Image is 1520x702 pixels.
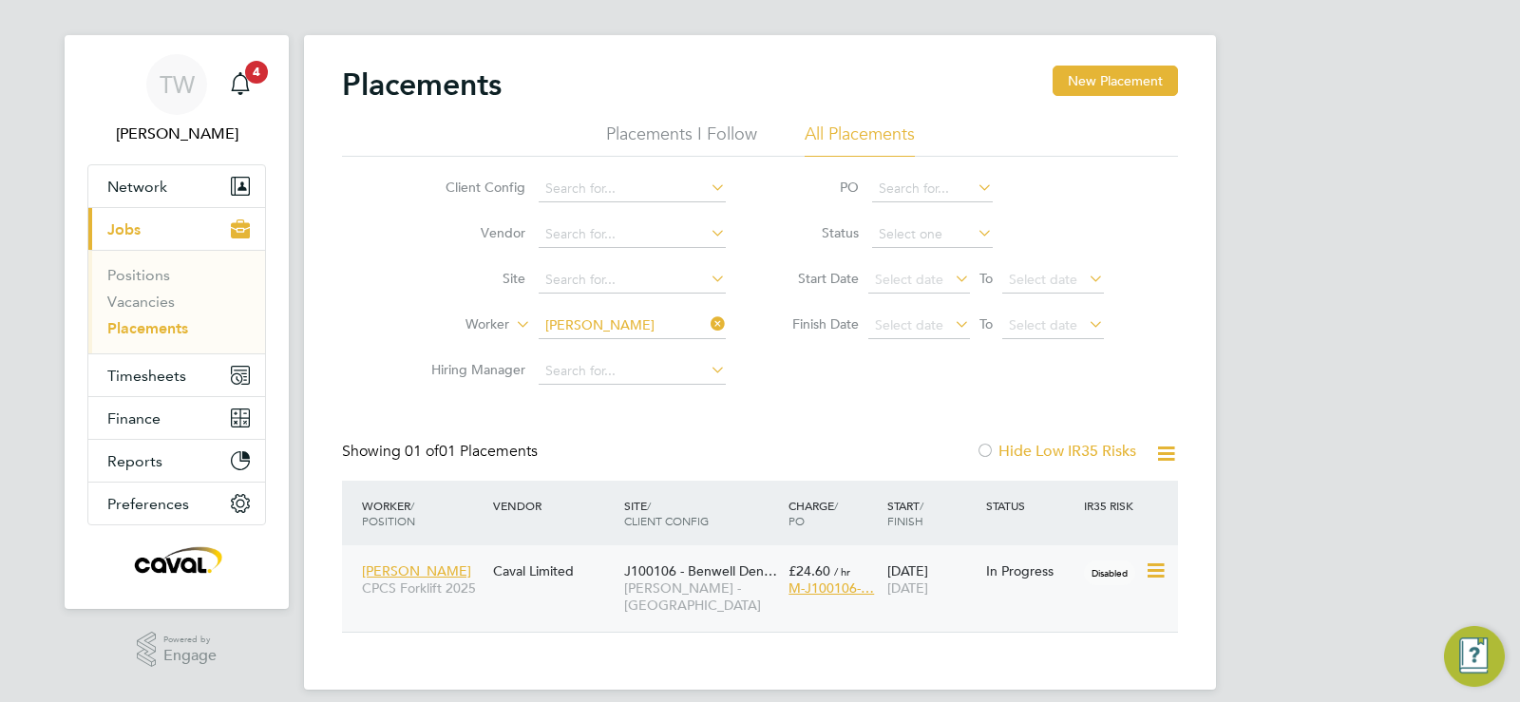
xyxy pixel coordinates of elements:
[875,316,943,333] span: Select date
[357,552,1178,568] a: [PERSON_NAME]CPCS Forklift 2025Caval LimitedJ100106 - Benwell Den…[PERSON_NAME] - [GEOGRAPHIC_DAT...
[981,488,1080,522] div: Status
[1009,271,1077,288] span: Select date
[773,315,859,332] label: Finish Date
[416,224,525,241] label: Vendor
[107,266,170,284] a: Positions
[88,354,265,396] button: Timesheets
[129,544,224,575] img: caval-logo-retina.png
[88,165,265,207] button: Network
[974,312,998,336] span: To
[342,442,541,462] div: Showing
[107,293,175,311] a: Vacancies
[1084,560,1135,585] span: Disabled
[883,553,981,606] div: [DATE]
[88,397,265,439] button: Finance
[784,488,883,538] div: Charge
[974,266,998,291] span: To
[539,267,726,294] input: Search for...
[539,358,726,385] input: Search for...
[416,361,525,378] label: Hiring Manager
[488,553,619,589] div: Caval Limited
[163,648,217,664] span: Engage
[88,250,265,353] div: Jobs
[342,66,502,104] h2: Placements
[887,498,923,528] span: / Finish
[1053,66,1178,96] button: New Placement
[1444,626,1505,687] button: Engage Resource Center
[107,178,167,196] span: Network
[788,579,874,597] span: M-J100106-…
[773,270,859,287] label: Start Date
[875,271,943,288] span: Select date
[362,579,484,597] span: CPCS Forklift 2025
[107,319,188,337] a: Placements
[400,315,509,334] label: Worker
[416,179,525,196] label: Client Config
[773,224,859,241] label: Status
[788,498,838,528] span: / PO
[834,564,850,579] span: / hr
[88,208,265,250] button: Jobs
[805,123,915,157] li: All Placements
[1009,316,1077,333] span: Select date
[986,562,1075,579] div: In Progress
[405,442,538,461] span: 01 Placements
[883,488,981,538] div: Start
[773,179,859,196] label: PO
[606,123,757,157] li: Placements I Follow
[87,544,266,575] a: Go to home page
[539,221,726,248] input: Search for...
[872,221,993,248] input: Select one
[87,54,266,145] a: TW[PERSON_NAME]
[488,488,619,522] div: Vendor
[87,123,266,145] span: Tim Wells
[416,270,525,287] label: Site
[872,176,993,202] input: Search for...
[88,440,265,482] button: Reports
[887,579,928,597] span: [DATE]
[107,220,141,238] span: Jobs
[362,562,471,579] span: [PERSON_NAME]
[357,488,488,538] div: Worker
[624,579,779,614] span: [PERSON_NAME] - [GEOGRAPHIC_DATA]
[619,488,784,538] div: Site
[539,176,726,202] input: Search for...
[163,632,217,648] span: Powered by
[976,442,1136,461] label: Hide Low IR35 Risks
[1079,488,1145,522] div: IR35 Risk
[624,498,709,528] span: / Client Config
[539,313,726,339] input: Search for...
[788,562,830,579] span: £24.60
[221,54,259,115] a: 4
[107,452,162,470] span: Reports
[88,483,265,524] button: Preferences
[137,632,218,668] a: Powered byEngage
[107,409,161,427] span: Finance
[160,72,195,97] span: TW
[245,61,268,84] span: 4
[362,498,415,528] span: / Position
[624,562,777,579] span: J100106 - Benwell Den…
[65,35,289,609] nav: Main navigation
[405,442,439,461] span: 01 of
[107,495,189,513] span: Preferences
[107,367,186,385] span: Timesheets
